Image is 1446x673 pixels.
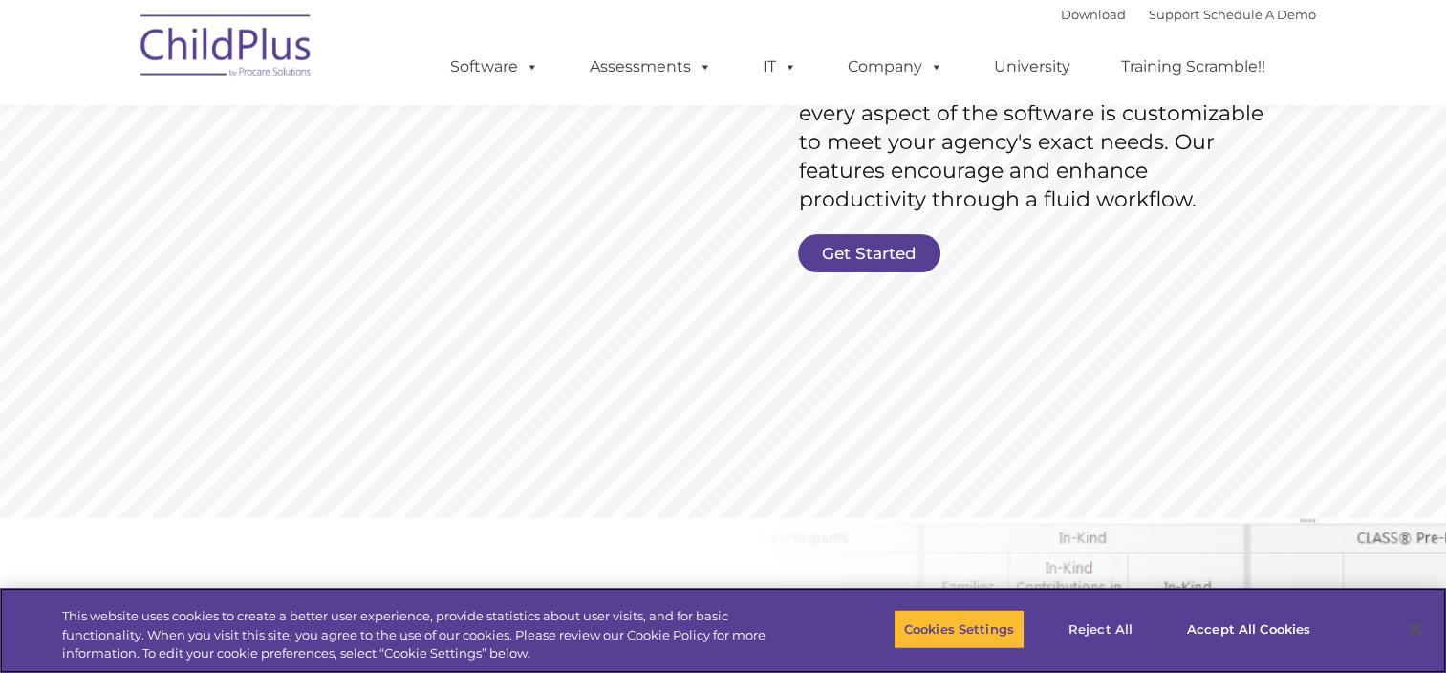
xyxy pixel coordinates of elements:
[1102,48,1284,86] a: Training Scramble!!
[1149,7,1199,22] a: Support
[799,13,1273,214] rs-layer: ChildPlus is an all-in-one software solution for Head Start, EHS, Migrant, State Pre-K, or other ...
[1041,609,1160,649] button: Reject All
[1061,7,1316,22] font: |
[62,607,795,663] div: This website uses cookies to create a better user experience, provide statistics about user visit...
[798,234,940,272] a: Get Started
[1176,609,1321,649] button: Accept All Cookies
[571,48,731,86] a: Assessments
[431,48,558,86] a: Software
[1203,7,1316,22] a: Schedule A Demo
[894,609,1025,649] button: Cookies Settings
[744,48,816,86] a: IT
[975,48,1090,86] a: University
[1394,608,1436,650] button: Close
[829,48,962,86] a: Company
[1061,7,1126,22] a: Download
[131,1,322,97] img: ChildPlus by Procare Solutions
